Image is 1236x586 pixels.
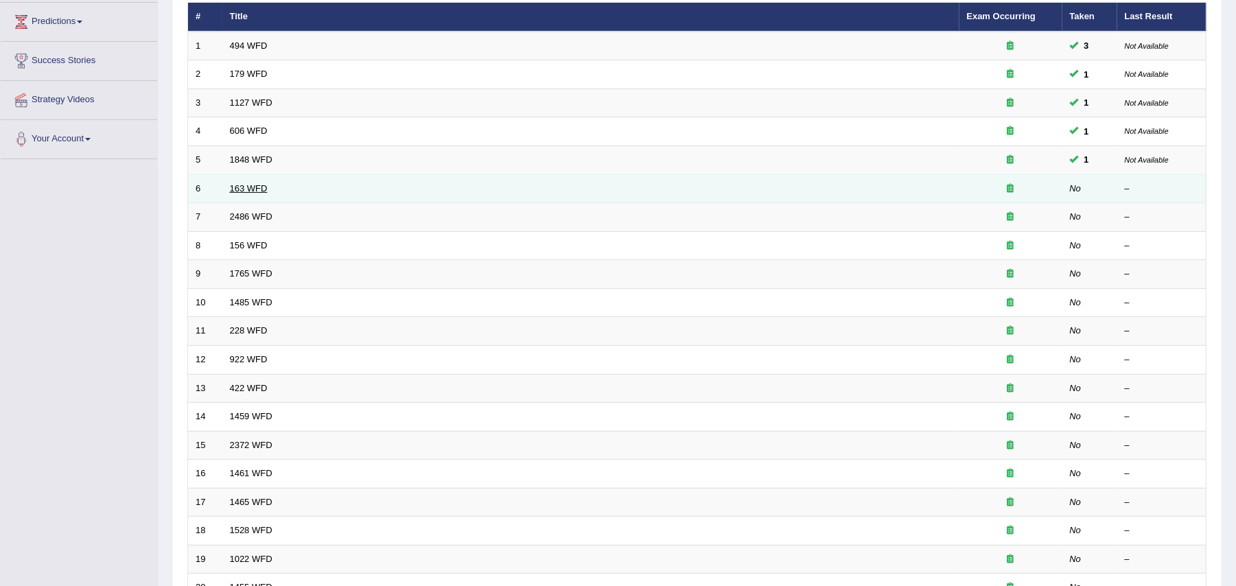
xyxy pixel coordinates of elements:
[967,183,1055,196] div: Exam occurring question
[1125,410,1199,423] div: –
[967,239,1055,253] div: Exam occurring question
[1070,525,1082,535] em: No
[1125,296,1199,309] div: –
[967,268,1055,281] div: Exam occurring question
[967,353,1055,366] div: Exam occurring question
[1070,383,1082,393] em: No
[1070,297,1082,307] em: No
[967,496,1055,509] div: Exam occurring question
[188,288,222,317] td: 10
[188,260,222,289] td: 9
[230,297,272,307] a: 1485 WFD
[1125,353,1199,366] div: –
[1,3,157,37] a: Predictions
[967,382,1055,395] div: Exam occurring question
[1070,497,1082,507] em: No
[967,524,1055,537] div: Exam occurring question
[188,545,222,574] td: 19
[1079,152,1095,167] span: You can still take this question
[1070,211,1082,222] em: No
[1,42,157,76] a: Success Stories
[230,126,268,136] a: 606 WFD
[188,89,222,117] td: 3
[1,120,157,154] a: Your Account
[967,125,1055,138] div: Exam occurring question
[967,40,1055,53] div: Exam occurring question
[1125,70,1169,78] small: Not Available
[230,183,268,194] a: 163 WFD
[188,60,222,89] td: 2
[1070,554,1082,564] em: No
[188,3,222,32] th: #
[967,154,1055,167] div: Exam occurring question
[1117,3,1206,32] th: Last Result
[1070,411,1082,421] em: No
[1125,467,1199,480] div: –
[1070,440,1082,450] em: No
[188,317,222,346] td: 11
[1125,439,1199,452] div: –
[1062,3,1117,32] th: Taken
[967,325,1055,338] div: Exam occurring question
[188,374,222,403] td: 13
[230,354,268,364] a: 922 WFD
[188,231,222,260] td: 8
[230,468,272,478] a: 1461 WFD
[1125,382,1199,395] div: –
[222,3,959,32] th: Title
[1070,325,1082,336] em: No
[967,296,1055,309] div: Exam occurring question
[230,525,272,535] a: 1528 WFD
[230,240,268,250] a: 156 WFD
[230,554,272,564] a: 1022 WFD
[230,411,272,421] a: 1459 WFD
[1070,240,1082,250] em: No
[1070,468,1082,478] em: No
[1,81,157,115] a: Strategy Videos
[967,410,1055,423] div: Exam occurring question
[188,203,222,232] td: 7
[967,97,1055,110] div: Exam occurring question
[1125,325,1199,338] div: –
[230,383,268,393] a: 422 WFD
[1125,42,1169,50] small: Not Available
[1125,524,1199,537] div: –
[1070,183,1082,194] em: No
[1079,67,1095,82] span: You can still take this question
[230,154,272,165] a: 1848 WFD
[1079,95,1095,110] span: You can still take this question
[967,439,1055,452] div: Exam occurring question
[188,517,222,546] td: 18
[967,68,1055,81] div: Exam occurring question
[1125,268,1199,281] div: –
[967,211,1055,224] div: Exam occurring question
[188,117,222,146] td: 4
[230,97,272,108] a: 1127 WFD
[1125,183,1199,196] div: –
[1125,553,1199,566] div: –
[188,174,222,203] td: 6
[967,11,1036,21] a: Exam Occurring
[1125,156,1169,164] small: Not Available
[188,488,222,517] td: 17
[230,69,268,79] a: 179 WFD
[188,32,222,60] td: 1
[1070,354,1082,364] em: No
[1125,127,1169,135] small: Not Available
[1125,239,1199,253] div: –
[230,268,272,279] a: 1765 WFD
[230,211,272,222] a: 2486 WFD
[188,345,222,374] td: 12
[1125,211,1199,224] div: –
[188,146,222,175] td: 5
[188,403,222,432] td: 14
[1079,38,1095,53] span: You can still take this question
[1070,268,1082,279] em: No
[967,553,1055,566] div: Exam occurring question
[230,497,272,507] a: 1465 WFD
[188,460,222,489] td: 16
[967,467,1055,480] div: Exam occurring question
[1125,496,1199,509] div: –
[230,325,268,336] a: 228 WFD
[1125,99,1169,107] small: Not Available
